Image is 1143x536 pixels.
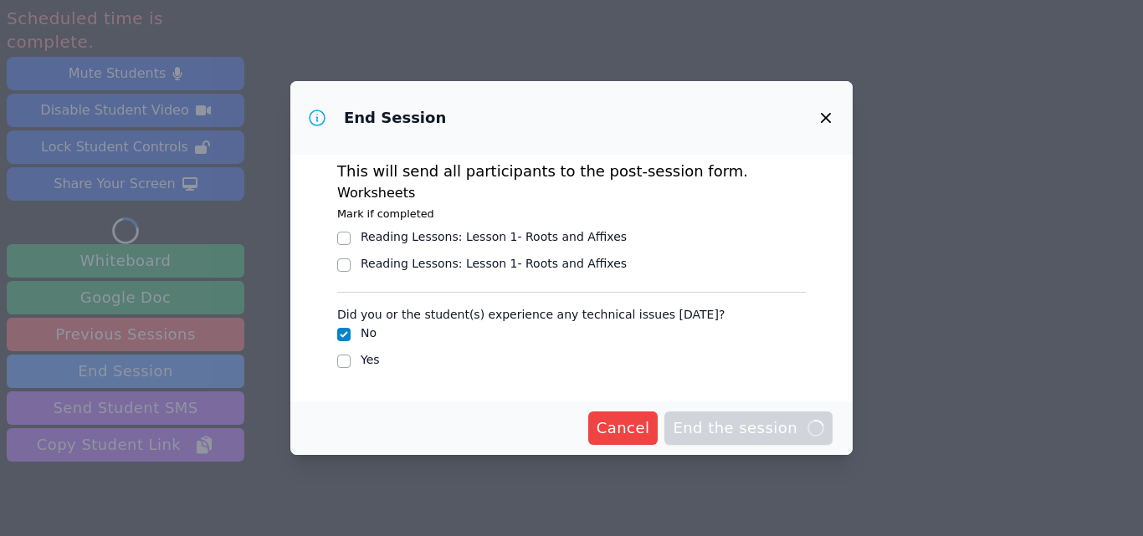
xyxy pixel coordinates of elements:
span: Cancel [597,416,650,440]
div: Reading Lessons : Lesson 1- Roots and Affixes [361,255,627,272]
span: End the session [673,416,824,440]
label: No [361,326,377,339]
p: This will send all participants to the post-session form. [337,160,806,183]
h3: End Session [344,108,446,128]
h3: Worksheets [337,183,806,203]
small: Mark if completed [337,207,434,220]
button: Cancel [588,411,659,445]
label: Yes [361,353,380,366]
button: End the session [664,411,833,445]
div: Reading Lessons : Lesson 1- Roots and Affixes [361,228,627,245]
legend: Did you or the student(s) experience any technical issues [DATE]? [337,299,725,324]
